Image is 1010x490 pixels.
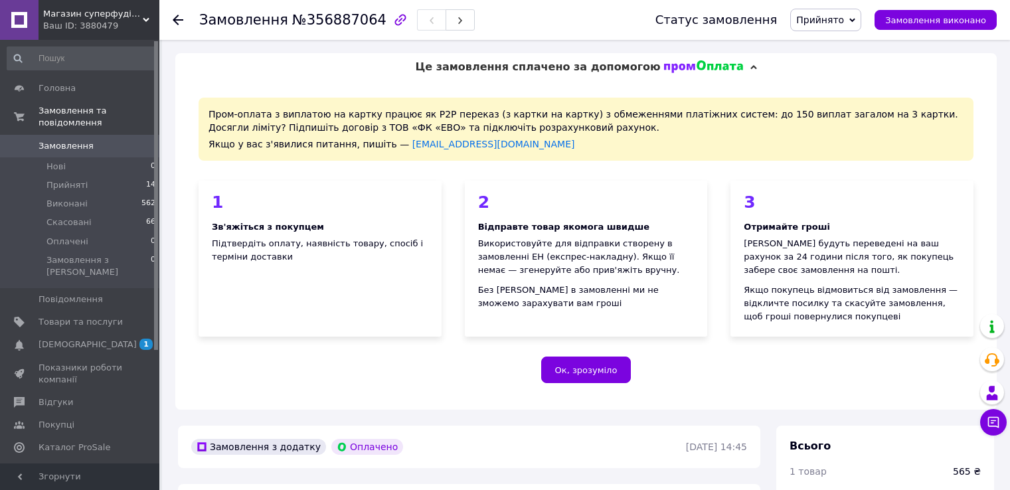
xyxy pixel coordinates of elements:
[212,237,428,264] div: Підтвердіть оплату, наявність товару, спосіб і терміни доставки
[39,339,137,351] span: [DEMOGRAPHIC_DATA]
[39,396,73,408] span: Відгуки
[953,465,981,478] div: 565 ₴
[173,13,183,27] div: Повернутися назад
[555,365,618,375] span: Ок, зрозуміло
[212,222,324,232] b: Зв'яжіться з покупцем
[744,194,960,210] div: 3
[412,139,575,149] a: [EMAIL_ADDRESS][DOMAIN_NAME]
[331,439,403,455] div: Оплачено
[151,254,155,278] span: 0
[885,15,986,25] span: Замовлення виконано
[790,466,827,477] span: 1 товар
[875,10,997,30] button: Замовлення виконано
[292,12,386,28] span: №356887064
[744,222,830,232] b: Отримайте гроші
[39,82,76,94] span: Головна
[39,293,103,305] span: Повідомлення
[39,140,94,152] span: Замовлення
[139,339,153,350] span: 1
[146,179,155,191] span: 14
[46,216,92,228] span: Скасовані
[664,60,744,74] img: evopay logo
[478,237,695,277] div: Використовуйте для відправки створену в замовленні ЕН (експрес-накладну). Якщо її немає — згенеру...
[478,222,649,232] b: Відправте товар якомога швидше
[415,60,660,73] span: Це замовлення сплачено за допомогою
[46,198,88,210] span: Виконані
[151,161,155,173] span: 0
[212,194,428,210] div: 1
[980,409,1007,436] button: Чат з покупцем
[478,284,695,310] div: Без [PERSON_NAME] в замовленні ми не зможемо зарахувати вам гроші
[209,137,964,151] div: Якщо у вас з'явилися питання, пишіть —
[655,13,778,27] div: Статус замовлення
[744,284,960,323] div: Якщо покупець відмовиться від замовлення — відкличте посилку та скасуйте замовлення, щоб гроші по...
[790,440,831,452] span: Всього
[43,8,143,20] span: Магазин суперфудів "Just Healthy"
[199,98,973,161] div: Пром-оплата з виплатою на картку працює як P2P переказ (з картки на картку) з обмеженнями платіжн...
[46,254,151,278] span: Замовлення з [PERSON_NAME]
[141,198,155,210] span: 562
[39,316,123,328] span: Товари та послуги
[191,439,326,455] div: Замовлення з додатку
[199,12,288,28] span: Замовлення
[46,179,88,191] span: Прийняті
[46,236,88,248] span: Оплачені
[146,216,155,228] span: 66
[39,442,110,453] span: Каталог ProSale
[7,46,157,70] input: Пошук
[39,419,74,431] span: Покупці
[43,20,159,32] div: Ваш ID: 3880479
[541,357,631,383] button: Ок, зрозуміло
[796,15,844,25] span: Прийнято
[151,236,155,248] span: 0
[39,105,159,129] span: Замовлення та повідомлення
[46,161,66,173] span: Нові
[39,362,123,386] span: Показники роботи компанії
[686,442,747,452] time: [DATE] 14:45
[744,237,960,277] div: [PERSON_NAME] будуть переведені на ваш рахунок за 24 години після того, як покупець забере своє з...
[478,194,695,210] div: 2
